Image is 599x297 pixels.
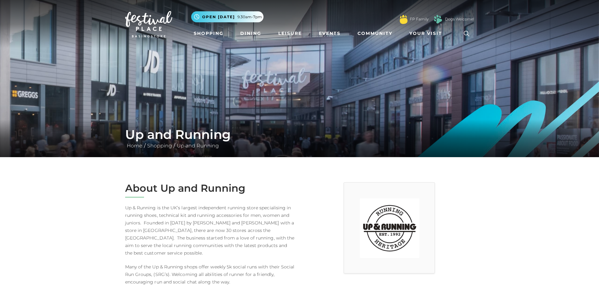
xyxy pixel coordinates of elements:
span: 9.30am-7pm [237,14,262,20]
a: Dining [238,28,264,39]
div: / / [120,127,479,150]
a: Events [316,28,343,39]
img: Festival Place Logo [125,11,172,37]
p: Up & Running is the UK’s largest independent running store specialising in running shoes, technic... [125,204,295,257]
button: Open [DATE] 9.30am-7pm [191,11,263,22]
a: Leisure [276,28,304,39]
a: FP Family [410,16,429,22]
a: Community [355,28,395,39]
a: Dogs Welcome! [445,16,474,22]
img: Up & Running at Festival Place [360,198,419,258]
a: Shopping [146,143,174,149]
a: Your Visit [407,28,448,39]
a: Up and Running [175,143,220,149]
h2: About Up and Running [125,182,295,194]
a: Shopping [191,28,226,39]
span: Your Visit [409,30,442,37]
p: Many of the Up & Running shops offer weekly 5k social runs with their Social Run Groups, (SRG’s).... [125,263,295,286]
h1: Up and Running [125,127,474,142]
a: Home [125,143,144,149]
span: Open [DATE] [202,14,235,20]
